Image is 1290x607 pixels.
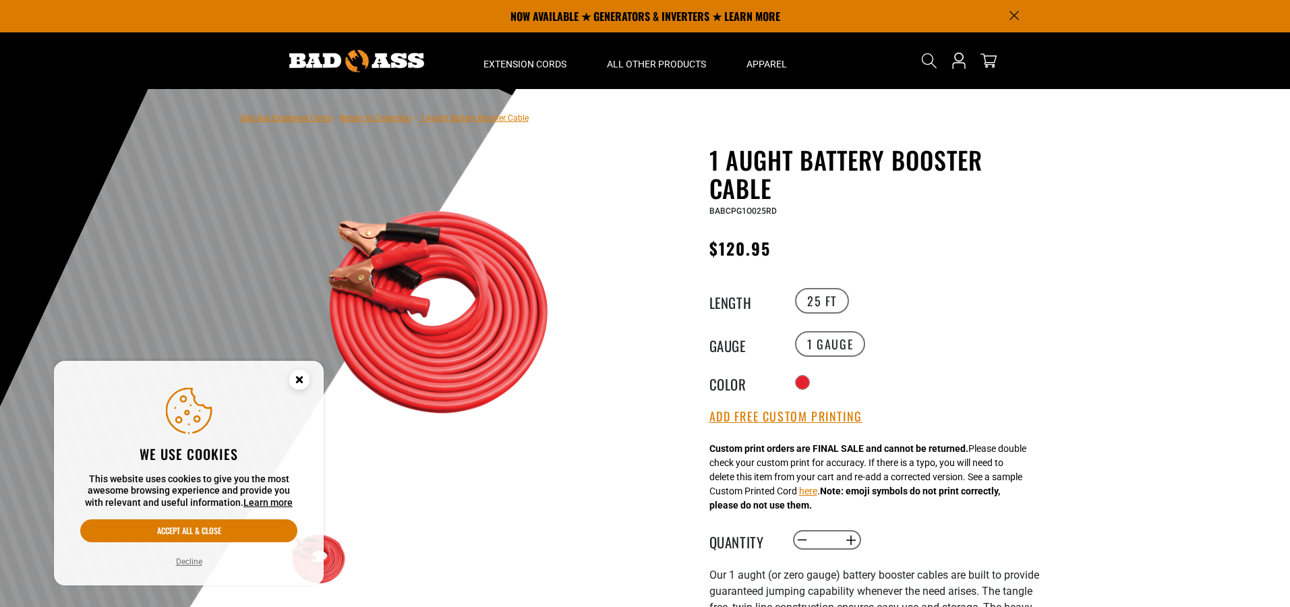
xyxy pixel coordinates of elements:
[795,331,865,357] label: 1 Gauge
[799,484,817,498] button: here
[607,58,706,70] span: All Other Products
[709,531,777,549] label: Quantity
[746,58,787,70] span: Apparel
[54,361,324,586] aside: Cookie Consent
[483,58,566,70] span: Extension Cords
[709,486,1000,511] strong: Note: emoji symbols do not print correctly, please do not use them.
[289,50,424,72] img: Bad Ass Extension Cords
[726,32,807,89] summary: Apparel
[463,32,587,89] summary: Extension Cords
[709,374,777,391] legend: Color
[795,288,849,314] label: 25 FT
[340,113,411,123] a: Return to Collection
[709,206,777,216] span: BABCPG1O025RD
[709,236,771,260] span: $120.95
[709,292,777,310] legend: Length
[80,445,297,463] h2: We use cookies
[241,109,529,125] nav: breadcrumbs
[80,519,297,542] button: Accept all & close
[281,148,606,473] img: red
[80,473,297,509] p: This website uses cookies to give you the most awesome browsing experience and provide you with r...
[709,146,1040,202] h1: 1 Aught Battery Booster Cable
[241,113,332,123] a: Bad Ass Extension Cords
[172,555,206,569] button: Decline
[918,50,940,71] summary: Search
[243,497,293,508] a: Learn more
[419,113,529,123] span: 1 Aught Battery Booster Cable
[709,442,1026,513] div: Please double check your custom print for accuracy. If there is a typo, you will need to delete t...
[414,113,417,123] span: ›
[334,113,337,123] span: ›
[709,409,862,424] button: Add Free Custom Printing
[709,335,777,353] legend: Gauge
[709,443,968,454] strong: Custom print orders are FINAL SALE and cannot be returned.
[587,32,726,89] summary: All Other Products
